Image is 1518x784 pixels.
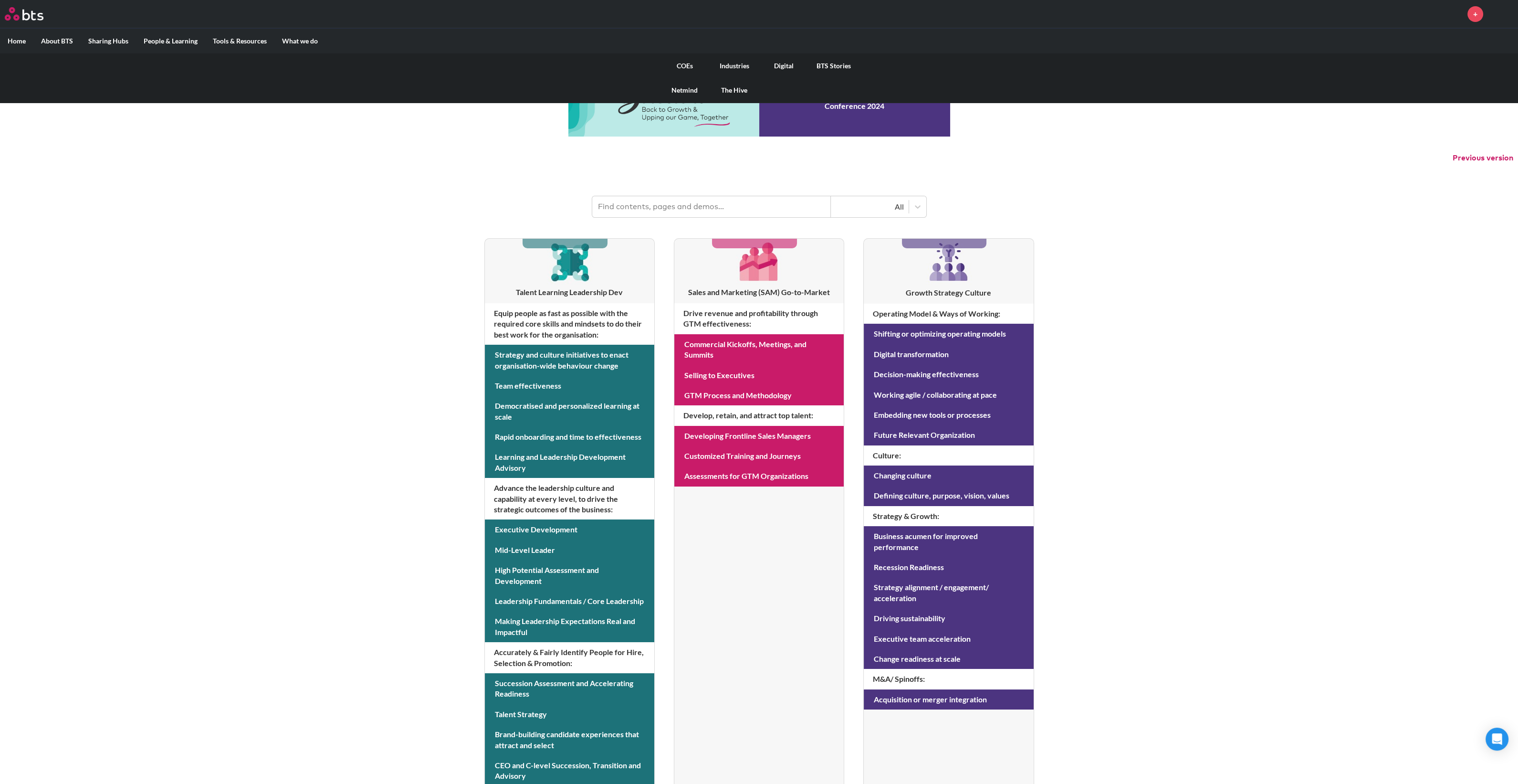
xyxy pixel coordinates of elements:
h4: Culture : [864,445,1033,466]
h3: Sales and Marketing (SAM) Go-to-Market [674,287,844,297]
a: + [1467,6,1483,22]
input: Find contents, pages and demos... [592,196,831,217]
label: Tools & Resources [205,29,274,53]
img: [object Object] [926,239,972,285]
h4: Accurately & Fairly Identify People for Hire, Selection & Promotion : [485,642,654,673]
label: Sharing Hubs [81,29,136,53]
img: Emily Steigerwald [1490,2,1513,25]
h4: Develop, retain, and attract top talent : [674,405,844,425]
h4: M&A/ Spinoffs : [864,669,1033,689]
label: About BTS [33,29,81,53]
button: Previous version [1453,153,1513,163]
img: [object Object] [736,239,782,284]
h3: Talent Learning Leadership Dev [485,287,654,297]
h4: Strategy & Growth : [864,506,1033,526]
h4: Advance the leadership culture and capability at every level, to drive the strategic outcomes of ... [485,478,654,519]
h4: Drive revenue and profitability through GTM effectiveness : [674,303,844,334]
div: Open Intercom Messenger [1486,728,1508,751]
h4: Operating Model & Ways of Working : [864,304,1033,324]
div: All [836,201,904,212]
h4: Equip people as fast as possible with the required core skills and mindsets to do their best work... [485,303,654,345]
h3: Growth Strategy Culture [864,287,1033,298]
img: [object Object] [547,239,592,284]
a: Profile [1490,2,1513,25]
label: People & Learning [136,29,205,53]
img: BTS Logo [5,7,43,21]
label: What we do [274,29,325,53]
a: Go home [5,7,61,21]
